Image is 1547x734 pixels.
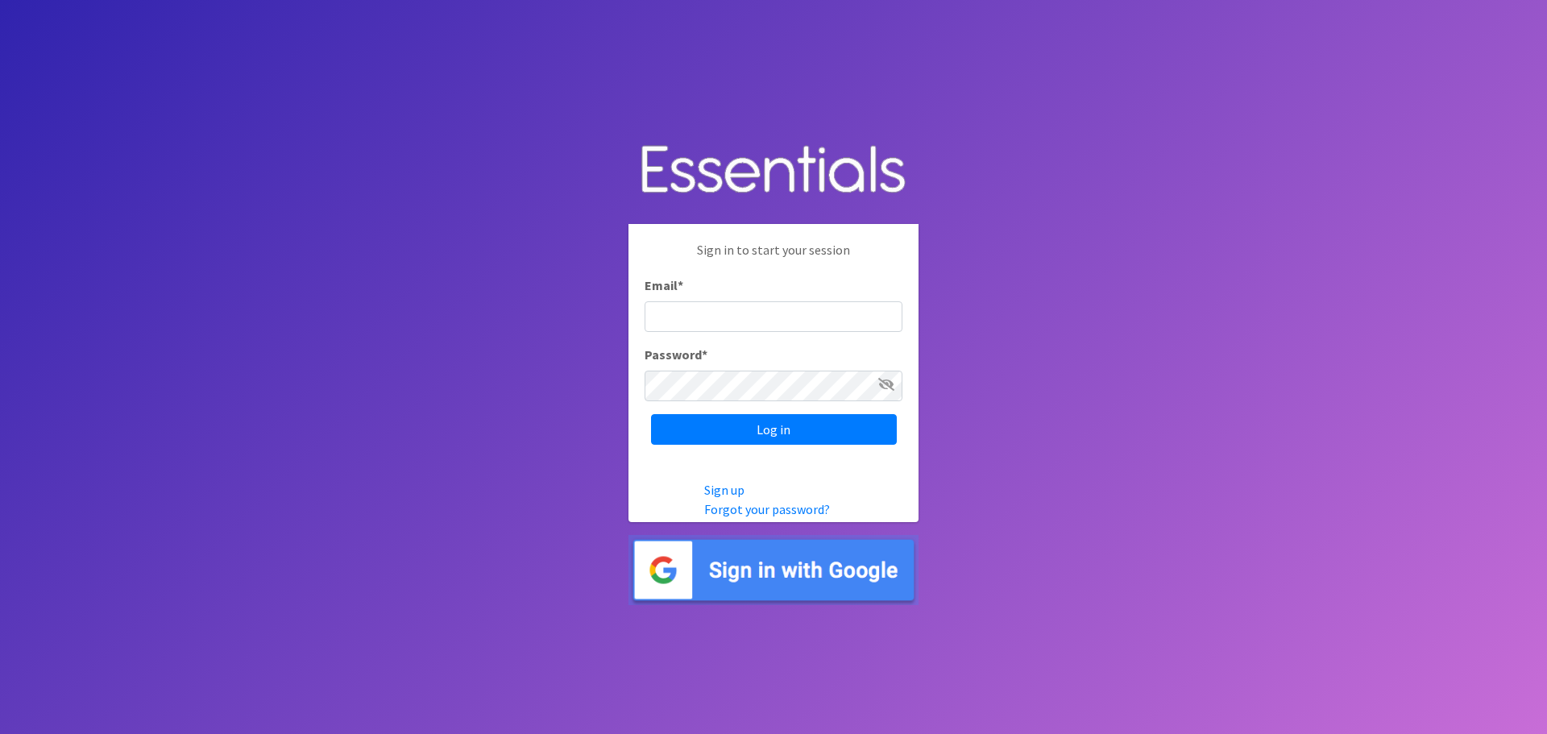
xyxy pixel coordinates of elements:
[704,501,830,517] a: Forgot your password?
[645,345,707,364] label: Password
[645,240,902,276] p: Sign in to start your session
[651,414,897,445] input: Log in
[704,482,744,498] a: Sign up
[628,129,919,212] img: Human Essentials
[628,535,919,605] img: Sign in with Google
[678,277,683,293] abbr: required
[645,276,683,295] label: Email
[702,346,707,363] abbr: required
